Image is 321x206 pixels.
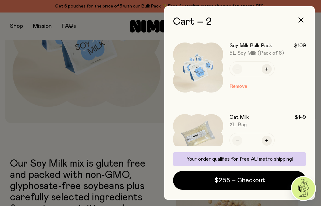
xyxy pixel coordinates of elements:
[295,114,306,120] span: $149
[173,171,306,190] button: $258 – Checkout
[229,83,247,90] button: Remove
[229,122,247,127] span: XL Bag
[214,176,265,185] span: $258 – Checkout
[177,156,302,162] p: Your order qualifies for free AU metro shipping!
[229,114,249,120] h3: Oat Milk
[294,43,306,49] span: $109
[229,51,284,56] span: 5L Soy Milk (Pack of 6)
[173,16,306,28] h2: Cart – 2
[229,43,272,49] h3: Soy Milk Bulk Pack
[292,177,315,200] img: agent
